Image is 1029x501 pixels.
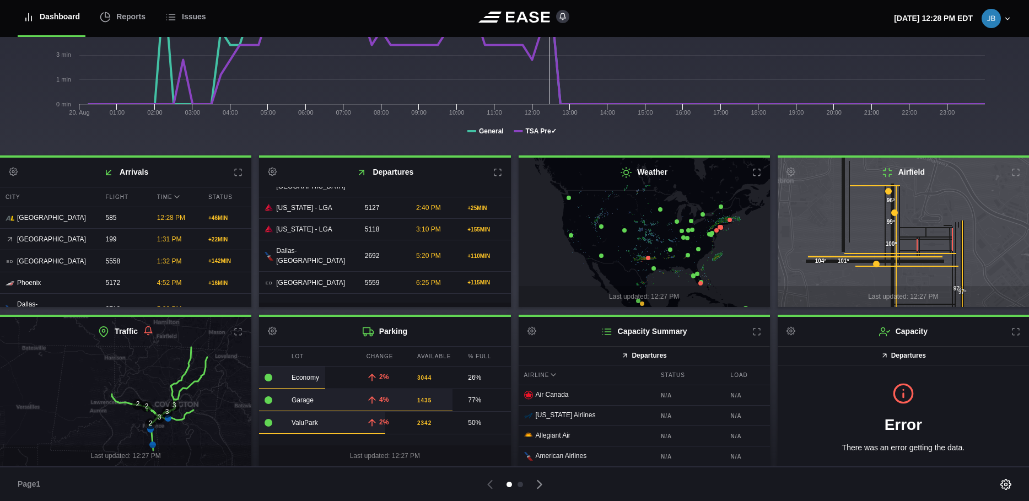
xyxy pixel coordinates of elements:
[462,347,510,366] div: % Full
[661,432,717,440] b: N/A
[536,452,587,460] span: American Airlines
[379,373,389,381] span: 2%
[100,229,149,250] div: 199
[157,279,182,287] span: 4:52 PM
[132,399,143,410] div: 2
[100,272,149,293] div: 5172
[259,445,510,466] div: Last updated: 12:27 PM
[336,109,351,116] text: 07:00
[467,204,505,212] div: + 25 MIN
[359,219,408,240] div: 5118
[864,109,880,116] text: 21:00
[265,279,273,288] span: ED
[417,419,432,427] b: 2342
[600,109,616,116] text: 14:00
[100,187,149,207] div: Flight
[100,299,149,320] div: 2718
[17,299,92,319] span: Dallas-[GEOGRAPHIC_DATA]
[161,407,173,418] div: 3
[145,418,156,429] div: 2
[298,109,314,116] text: 06:00
[731,412,764,420] b: N/A
[100,207,149,228] div: 585
[638,109,653,116] text: 15:00
[562,109,578,116] text: 13:00
[519,317,770,346] h2: Capacity Summary
[261,109,276,116] text: 05:00
[379,396,389,403] span: 4%
[676,109,691,116] text: 16:00
[259,317,510,346] h2: Parking
[208,305,246,314] div: + 227 MIN
[519,286,770,307] div: Last updated: 12:27 PM
[259,158,510,187] h2: Departures
[276,203,332,213] span: [US_STATE] - LGA
[157,257,182,265] span: 1:32 PM
[416,225,441,233] span: 3:10 PM
[223,109,238,116] text: 04:00
[789,109,804,116] text: 19:00
[731,391,764,400] b: N/A
[416,279,441,287] span: 6:25 PM
[56,76,71,83] tspan: 1 min
[778,286,1029,307] div: Last updated: 12:27 PM
[519,346,770,365] button: Departures
[525,127,556,135] tspan: TSA Pre✓
[731,432,764,440] b: N/A
[276,224,332,234] span: [US_STATE] - LGA
[361,347,409,366] div: Change
[152,187,200,207] div: Time
[412,347,460,366] div: Available
[725,365,770,385] div: Load
[17,234,86,244] span: [GEOGRAPHIC_DATA]
[208,279,246,287] div: + 16 MIN
[902,109,917,116] text: 22:00
[751,109,766,116] text: 18:00
[154,412,165,423] div: 3
[778,317,1029,346] h2: Capacity
[69,109,89,116] tspan: 20. Aug
[56,101,71,107] tspan: 0 min
[519,158,770,187] h2: Weather
[940,109,955,116] text: 23:00
[467,278,505,287] div: + 115 MIN
[6,257,14,266] span: ED
[18,478,45,490] span: Page 1
[536,432,570,439] span: Allegiant Air
[487,109,502,116] text: 11:00
[713,109,729,116] text: 17:00
[292,396,314,404] span: Garage
[536,411,596,419] span: [US_STATE] Airlines
[778,346,1029,365] button: Departures
[359,197,408,218] div: 5127
[467,252,505,260] div: + 110 MIN
[519,365,653,385] div: Airline
[17,213,86,223] span: [GEOGRAPHIC_DATA]
[525,109,540,116] text: 12:00
[286,347,358,366] div: Lot
[795,442,1011,454] p: There was an error getting the data.
[259,303,510,324] div: Last updated: 12:27 PM
[826,109,842,116] text: 20:00
[157,305,182,313] span: 5:09 PM
[185,109,201,116] text: 03:00
[17,256,86,266] span: [GEOGRAPHIC_DATA]
[208,235,246,244] div: + 22 MIN
[203,187,251,207] div: Status
[292,419,318,427] span: ValuPark
[661,391,717,400] b: N/A
[449,109,465,116] text: 10:00
[17,278,41,288] span: Phoenix
[416,252,441,260] span: 5:20 PM
[416,204,441,212] span: 2:40 PM
[982,9,1001,28] img: 74ad5be311c8ae5b007de99f4e979312
[147,109,163,116] text: 02:00
[110,109,125,116] text: 01:00
[468,373,505,383] div: 26%
[374,109,389,116] text: 08:00
[359,272,408,293] div: 5559
[169,400,180,411] div: 3
[100,251,149,272] div: 5558
[208,257,246,265] div: + 142 MIN
[731,452,764,461] b: N/A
